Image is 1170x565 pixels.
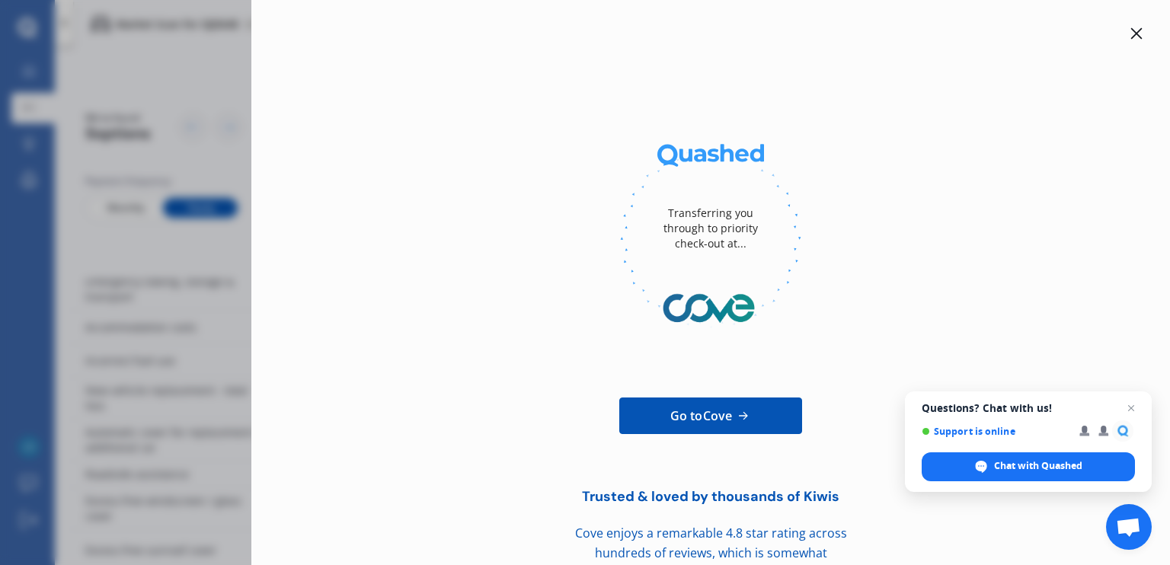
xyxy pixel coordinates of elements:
[670,407,732,425] span: Go to Cove
[922,426,1069,437] span: Support is online
[543,489,878,505] div: Trusted & loved by thousands of Kiwis
[620,274,801,343] img: Cove.webp
[922,452,1135,481] span: Chat with Quashed
[619,397,802,434] a: Go toCove
[922,402,1135,414] span: Questions? Chat with us!
[650,183,772,274] div: Transferring you through to priority check-out at...
[1106,504,1152,550] a: Open chat
[994,459,1082,473] span: Chat with Quashed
